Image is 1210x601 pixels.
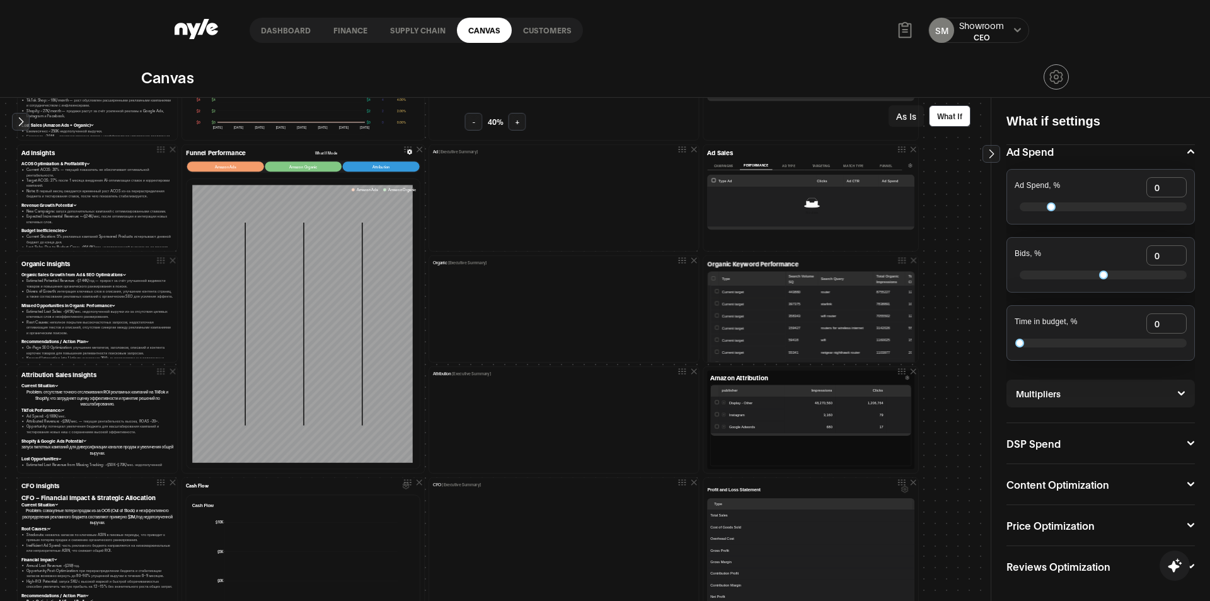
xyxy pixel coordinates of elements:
[21,593,173,599] h4: Recommendations / Action Plan
[26,563,173,568] li: Annual Lost Revenue: ~$3M/год.
[873,298,905,310] td: 7838891
[805,161,838,170] button: Targeting
[21,371,173,378] h3: Attribution Sales Insights
[367,98,371,102] tspan: $4
[26,188,173,199] li: Note: В первый месяц ожидается временный рост ACOS из-за перераспределения бюджета и тестирования...
[906,161,914,170] button: Column settings
[718,358,785,370] td: Current target
[26,133,173,149] li: Ежегодно: ~3.0M — основная причина потерь: неэффективное управление рекламным бюджетом, недоиспол...
[26,355,173,371] li: Keyword Integration into Listings: внедрение 200+ высокочастотных и релевантных ключевых слов в з...
[1006,438,1195,448] button: DSP Spend
[873,346,905,358] td: 1103977
[817,272,873,286] th: Search Query
[837,161,870,170] button: Match type
[433,371,491,377] p: Attribution
[26,108,173,119] li: Shopify: ~27K/month — продажи растут за счёт усиленной рекламы в Google Ads, Instagram и Facebook.
[817,298,873,310] td: starlink
[873,322,905,334] td: 3142026
[21,526,173,532] h4: Root Causes:
[21,482,173,489] h3: CFO Insights
[873,334,905,346] td: 1160025
[718,310,785,322] td: Current target
[785,298,817,310] td: 397375
[21,407,173,413] h4: TikTok Performance:
[707,568,914,579] td: Contribution Profit
[26,578,173,589] li: High-ROI Potential: запуск SKU с высокой маржой и быстрой оборачиваемостью способен увеличить чис...
[1006,479,1195,489] button: Content Optimization
[873,358,905,370] td: 1019497
[26,308,173,319] li: Estimated Lost Sales: ~$45K/мес. недополученной выручки из-за отсутствия целевых ключевых слов и ...
[265,161,342,172] button: Amazon Organic
[26,277,173,288] li: Estimated Potential Revenue: ~$144K/год — прирост за счёт улучшенной видимости товаров и повышени...
[26,244,173,255] li: Lost Sales Due to Budget Caps: ~$64.6K/мес. недополученной выручки из-за раннего истощения бюджета.
[718,272,785,286] th: Type
[318,126,328,129] tspan: [DATE]
[873,286,905,298] td: 8755227
[187,161,264,172] button: Amazon Ads
[707,486,914,498] h2: Profit and Loss Statement
[26,319,173,335] li: Root Causes: неполное покрытие высокочастотных запросов, недостаточная оптимизация текстов и опис...
[718,409,784,421] td: Instagram
[1006,520,1195,530] button: Price Optimization
[21,228,173,234] h4: Budget Inefficiencies
[212,120,216,124] tspan: $0
[1015,318,1078,327] h4: Time in budget, %
[255,126,264,129] tspan: [DATE]
[718,385,784,397] th: publisher
[1016,389,1185,398] button: Multipliers
[879,175,914,187] th: Ad Spend
[26,177,173,188] li: Target ACOS: 27% после 1 месяца внедрения AI-оптимизации ставок и корректировки кампаний.
[707,149,914,156] h3: Ad Sales
[707,522,914,533] td: Cost of Goods Sold
[718,346,785,358] td: Current target
[784,397,835,409] td: 48,270,560
[1006,146,1195,156] button: Ad Spend
[433,260,487,266] p: Organic
[707,533,914,544] td: Overhead Cost
[905,346,937,358] td: 20805
[817,310,873,322] td: wifi router
[808,175,843,187] th: Ad Clicks
[21,556,173,563] h4: Financial Impact
[959,19,1004,42] button: ShowroomCEO
[718,286,785,298] td: Current target
[21,443,173,455] p: запуск пилотных кампаний для диверсификации каналов продаж и увеличения общей выручки.
[835,409,886,421] td: 79
[141,67,193,86] h2: Canvas
[903,374,911,382] button: Column settings
[21,388,173,407] p: Problem: отсутствие точного отслеживания ROI рекламных кампаний на TikTok и Shopify, что затрудня...
[905,298,937,310] td: 103780
[21,260,173,267] h3: Organic Insights
[26,542,173,553] li: Inefficient Ad Spend: часть рекламного бюджета направляется на низкомаржинальные или неприоритетн...
[457,18,512,43] a: Canvas
[197,109,200,113] tspan: $2
[784,421,835,433] td: 680
[905,322,937,334] td: 55405
[707,556,914,568] td: Gross Margin
[959,32,1004,42] div: CEO
[817,358,873,370] td: travel router
[1015,182,1060,190] h4: Ad Spend, %
[186,178,420,469] button: Amazon AdsAmazon Organic
[197,98,200,102] tspan: $4
[785,286,817,298] td: 443880
[21,202,173,208] h4: Revenue Growth Potential
[901,486,908,494] button: Settings
[707,510,914,521] td: Total Sales
[397,120,406,124] tspan: 0.00%
[367,109,371,113] tspan: $2
[21,302,173,308] h4: Missed Opportunities in Organic Performance
[21,383,173,389] h4: Current Situation
[26,418,173,423] li: Attributed Revenue: ~$2M/мес. — текущая рентабельность высока, ROAS ~20x.
[382,98,384,102] tspan: 4
[397,98,406,102] tspan: 4.00%
[315,150,337,156] div: What If Mode
[26,213,173,224] li: Expected Incremental Revenue: +~$24K/мес. после оптимизации и интеграции новых ключевых слов.
[21,339,173,345] h4: Recommendations / Action Plan
[886,409,937,421] td: 4
[26,462,173,472] li: Estimated Lost Revenue from Missing Tracking: ~$50K–$70K/мес. недополученной выручки из-за отсутс...
[448,260,487,265] span: [Executive Summary]
[715,175,816,187] th: Type Ad
[905,334,937,346] td: 15114
[488,117,504,127] span: 40 %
